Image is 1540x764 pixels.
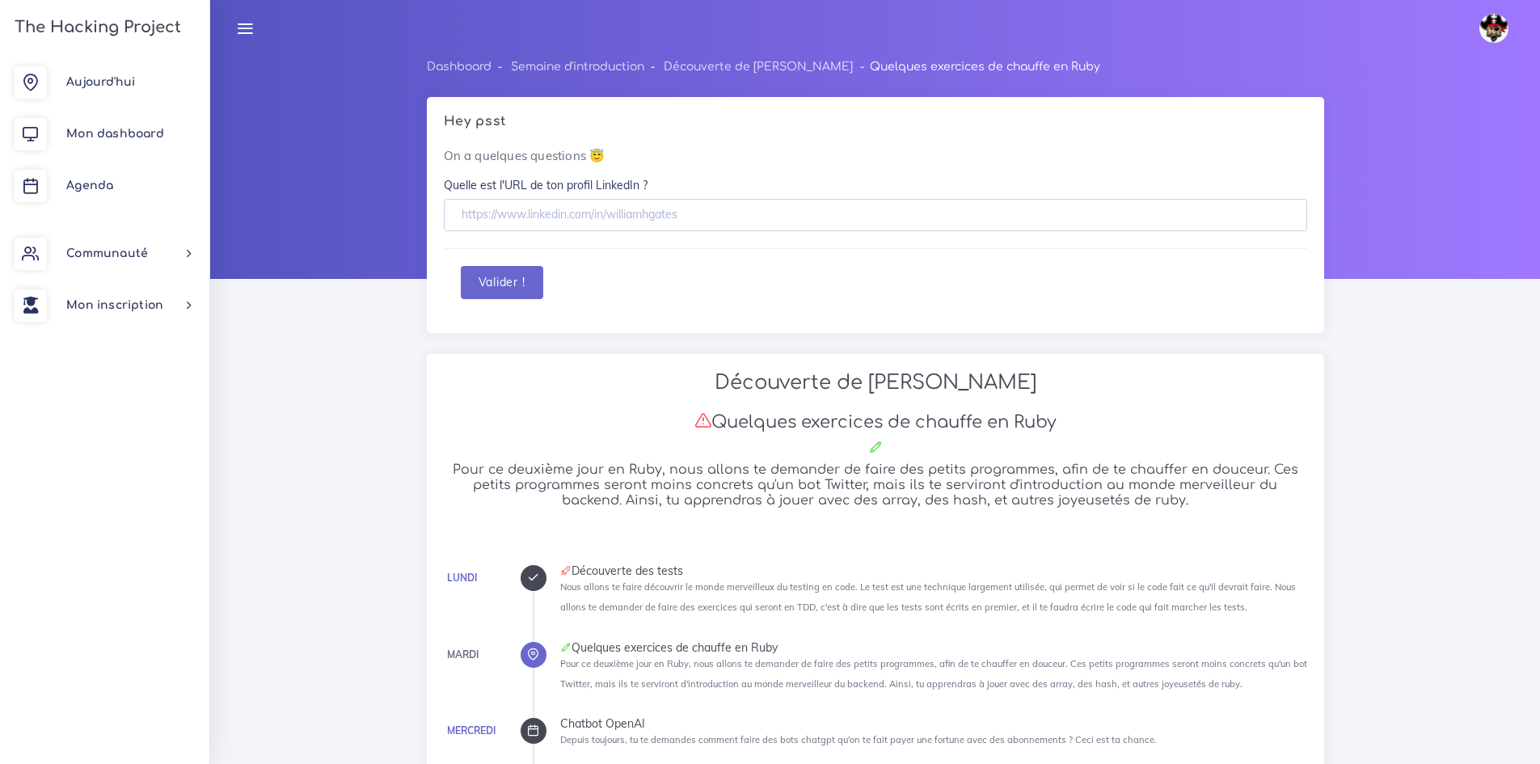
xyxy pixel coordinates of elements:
[444,199,1307,232] input: https://www.linkedin.com/in/williamhgates
[444,114,1307,129] h5: Hey psst
[444,412,1307,433] h3: Quelques exercices de chauffe en Ruby
[447,572,477,584] a: Lundi
[664,61,853,73] a: Découverte de [PERSON_NAME]
[461,266,543,299] button: Valider !
[444,146,1307,166] p: On a quelques questions 😇
[447,646,479,664] div: Mardi
[444,371,1307,395] h2: Découverte de [PERSON_NAME]
[66,179,113,192] span: Agenda
[511,61,644,73] a: Semaine d'introduction
[66,128,164,140] span: Mon dashboard
[10,19,181,36] h3: The Hacking Project
[1479,14,1508,43] img: avatar
[560,734,1157,745] small: Depuis toujours, tu te demandes comment faire des bots chatgpt qu'on te fait payer une fortune av...
[427,61,492,73] a: Dashboard
[447,724,496,737] a: Mercredi
[560,565,1307,576] div: Découverte des tests
[66,76,135,88] span: Aujourd'hui
[444,177,648,193] label: Quelle est l'URL de ton profil LinkedIn ?
[66,299,163,311] span: Mon inscription
[560,581,1296,613] small: Nous allons te faire découvrir le monde merveilleux du testing en code. Le test est une technique...
[560,642,1307,653] div: Quelques exercices de chauffe en Ruby
[66,247,148,260] span: Communauté
[444,462,1307,509] h5: Pour ce deuxième jour en Ruby, nous allons te demander de faire des petits programmes, afin de te...
[853,57,1099,77] li: Quelques exercices de chauffe en Ruby
[560,658,1307,690] small: Pour ce deuxième jour en Ruby, nous allons te demander de faire des petits programmes, afin de te...
[560,718,1307,729] div: Chatbot OpenAI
